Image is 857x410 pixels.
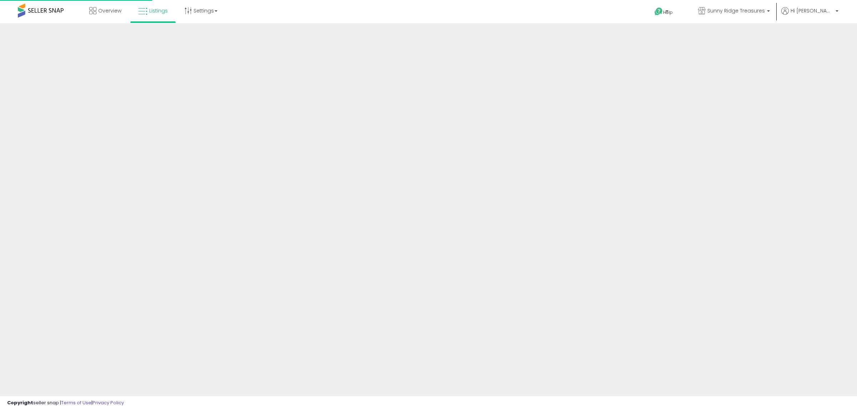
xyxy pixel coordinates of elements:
[649,2,687,23] a: Help
[663,9,673,15] span: Help
[707,7,765,14] span: Sunny Ridge Treasures
[654,7,663,16] i: Get Help
[149,7,168,14] span: Listings
[791,7,833,14] span: Hi [PERSON_NAME]
[781,7,838,23] a: Hi [PERSON_NAME]
[98,7,121,14] span: Overview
